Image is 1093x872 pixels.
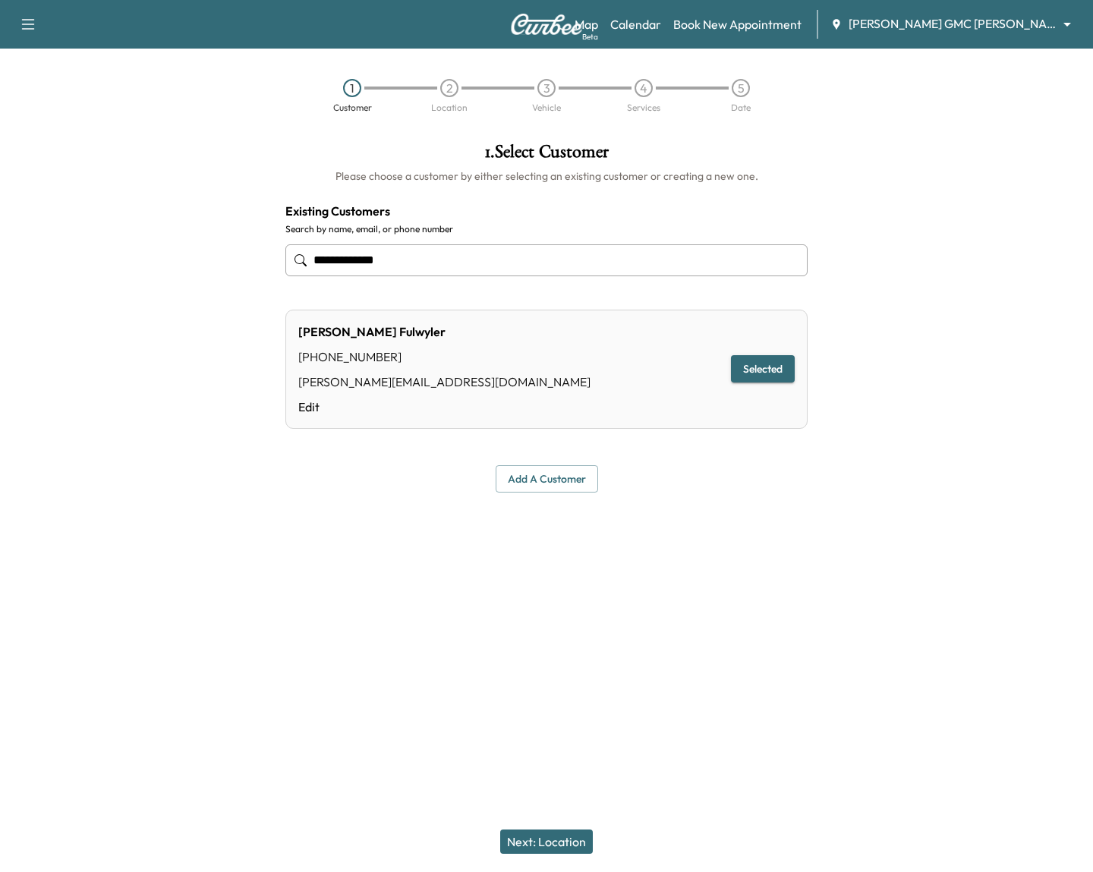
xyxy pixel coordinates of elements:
[440,79,458,97] div: 2
[575,15,598,33] a: MapBeta
[298,398,591,416] a: Edit
[285,168,808,184] h6: Please choose a customer by either selecting an existing customer or creating a new one.
[298,348,591,366] div: [PHONE_NUMBER]
[610,15,661,33] a: Calendar
[298,323,591,341] div: [PERSON_NAME] Fulwyler
[731,355,795,383] button: Selected
[500,830,593,854] button: Next: Location
[496,465,598,493] button: Add a customer
[285,223,808,235] label: Search by name, email, or phone number
[582,31,598,42] div: Beta
[532,103,561,112] div: Vehicle
[285,143,808,168] h1: 1 . Select Customer
[333,103,372,112] div: Customer
[285,202,808,220] h4: Existing Customers
[635,79,653,97] div: 4
[673,15,802,33] a: Book New Appointment
[343,79,361,97] div: 1
[431,103,468,112] div: Location
[537,79,556,97] div: 3
[731,103,751,112] div: Date
[627,103,660,112] div: Services
[298,373,591,391] div: [PERSON_NAME][EMAIL_ADDRESS][DOMAIN_NAME]
[510,14,583,35] img: Curbee Logo
[732,79,750,97] div: 5
[849,15,1057,33] span: [PERSON_NAME] GMC [PERSON_NAME]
